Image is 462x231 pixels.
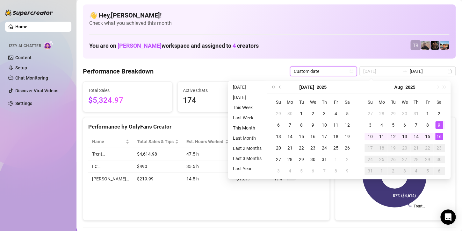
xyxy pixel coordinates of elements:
[118,42,162,49] span: [PERSON_NAME]
[422,108,433,119] td: 2025-08-01
[342,96,353,108] th: Sa
[286,133,294,140] div: 14
[435,156,443,163] div: 30
[422,165,433,177] td: 2025-09-05
[389,133,397,140] div: 12
[376,165,387,177] td: 2025-09-01
[424,121,431,129] div: 8
[321,167,328,175] div: 7
[309,167,317,175] div: 6
[294,66,353,76] span: Custom date
[389,110,397,117] div: 29
[365,119,376,131] td: 2025-08-03
[133,173,183,185] td: $219.99
[230,165,264,172] li: Last Year
[433,154,445,165] td: 2025-08-30
[273,142,284,154] td: 2025-07-20
[273,154,284,165] td: 2025-07-27
[376,154,387,165] td: 2025-08-25
[296,96,307,108] th: Tu
[88,94,167,107] span: $5,324.97
[387,96,399,108] th: Tu
[183,160,233,173] td: 35.5 h
[275,110,282,117] div: 29
[296,154,307,165] td: 2025-07-29
[88,136,133,148] th: Name
[88,87,167,94] span: Total Sales
[9,43,41,49] span: Izzy AI Chatter
[133,148,183,160] td: $4,614.98
[307,131,319,142] td: 2025-07-16
[422,154,433,165] td: 2025-08-29
[275,167,282,175] div: 3
[309,121,317,129] div: 9
[394,81,403,94] button: Choose a month
[15,75,48,80] a: Chat Monitoring
[286,144,294,152] div: 21
[350,69,353,73] span: calendar
[412,110,420,117] div: 31
[233,42,236,49] span: 4
[343,144,351,152] div: 26
[5,10,53,16] img: logo-BBDzfeDw.svg
[296,142,307,154] td: 2025-07-22
[298,110,305,117] div: 1
[365,96,376,108] th: Su
[387,108,399,119] td: 2025-07-29
[365,131,376,142] td: 2025-08-10
[332,110,340,117] div: 4
[424,144,431,152] div: 22
[330,131,342,142] td: 2025-07-18
[15,88,58,93] a: Discover Viral Videos
[433,131,445,142] td: 2025-08-16
[421,41,430,50] img: LC
[402,69,407,74] span: swap-right
[440,209,456,225] div: Open Intercom Messenger
[410,96,422,108] th: Th
[412,133,420,140] div: 14
[286,110,294,117] div: 30
[296,131,307,142] td: 2025-07-15
[433,119,445,131] td: 2025-08-09
[342,142,353,154] td: 2025-07-26
[435,167,443,175] div: 6
[424,133,431,140] div: 15
[275,133,282,140] div: 13
[330,119,342,131] td: 2025-07-11
[366,144,374,152] div: 17
[405,81,415,94] button: Choose a year
[298,167,305,175] div: 5
[299,81,314,94] button: Choose a month
[296,165,307,177] td: 2025-08-05
[387,142,399,154] td: 2025-08-19
[435,121,443,129] div: 9
[387,154,399,165] td: 2025-08-26
[410,131,422,142] td: 2025-08-14
[412,156,420,163] div: 28
[378,133,386,140] div: 11
[319,154,330,165] td: 2025-07-31
[307,108,319,119] td: 2025-07-02
[376,131,387,142] td: 2025-08-11
[378,110,386,117] div: 28
[413,42,418,49] span: TR
[376,119,387,131] td: 2025-08-04
[376,96,387,108] th: Mo
[399,108,410,119] td: 2025-07-30
[399,154,410,165] td: 2025-08-27
[89,11,449,20] h4: 👋 Hey, [PERSON_NAME] !
[296,108,307,119] td: 2025-07-01
[137,138,174,145] span: Total Sales & Tips
[296,119,307,131] td: 2025-07-08
[319,119,330,131] td: 2025-07-10
[319,165,330,177] td: 2025-08-07
[332,167,340,175] div: 8
[433,142,445,154] td: 2025-08-23
[15,24,27,29] a: Home
[332,144,340,152] div: 25
[298,133,305,140] div: 15
[399,142,410,154] td: 2025-08-20
[183,87,262,94] span: Active Chats
[275,144,282,152] div: 20
[319,142,330,154] td: 2025-07-24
